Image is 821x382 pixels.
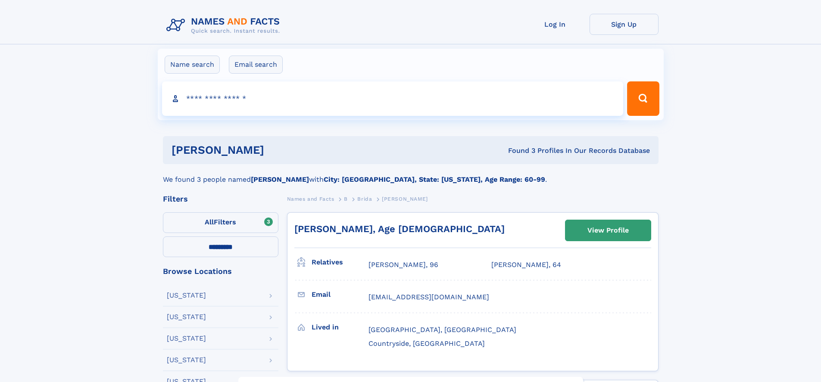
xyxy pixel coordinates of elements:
[368,339,485,348] span: Countryside, [GEOGRAPHIC_DATA]
[627,81,659,116] button: Search Button
[162,81,624,116] input: search input
[205,218,214,226] span: All
[368,293,489,301] span: [EMAIL_ADDRESS][DOMAIN_NAME]
[386,146,650,155] div: Found 3 Profiles In Our Records Database
[312,255,368,270] h3: Relatives
[312,287,368,302] h3: Email
[163,212,278,233] label: Filters
[368,326,516,334] span: [GEOGRAPHIC_DATA], [GEOGRAPHIC_DATA]
[344,196,348,202] span: B
[167,314,206,320] div: [US_STATE]
[163,14,287,37] img: Logo Names and Facts
[590,14,659,35] a: Sign Up
[382,196,428,202] span: [PERSON_NAME]
[229,56,283,74] label: Email search
[344,193,348,204] a: B
[357,193,372,204] a: Brida
[521,14,590,35] a: Log In
[167,335,206,342] div: [US_STATE]
[163,195,278,203] div: Filters
[312,320,368,335] h3: Lived in
[294,224,505,234] a: [PERSON_NAME], Age [DEMOGRAPHIC_DATA]
[163,267,278,275] div: Browse Locations
[357,196,372,202] span: Brida
[368,260,438,270] a: [PERSON_NAME], 96
[287,193,334,204] a: Names and Facts
[587,221,629,240] div: View Profile
[324,175,545,183] b: City: [GEOGRAPHIC_DATA], State: [US_STATE], Age Range: 60-99
[565,220,651,241] a: View Profile
[165,56,220,74] label: Name search
[167,292,206,299] div: [US_STATE]
[163,164,659,185] div: We found 3 people named with .
[167,357,206,363] div: [US_STATE]
[491,260,561,270] a: [PERSON_NAME], 64
[172,145,386,155] h1: [PERSON_NAME]
[251,175,309,183] b: [PERSON_NAME]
